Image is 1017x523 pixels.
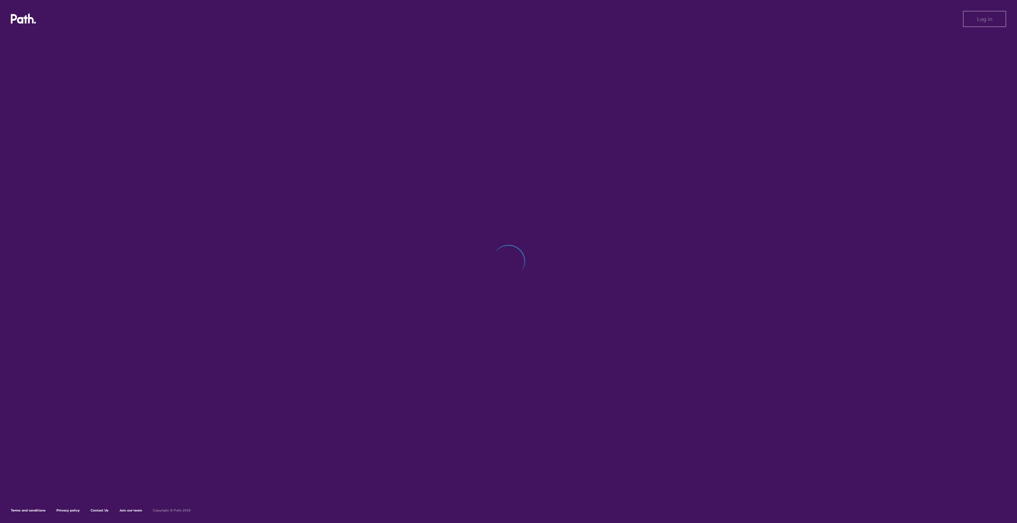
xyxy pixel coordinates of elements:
[119,508,142,513] a: Join our team
[153,508,191,513] h6: Copyright © Path 2018
[56,508,80,513] a: Privacy policy
[963,11,1006,27] button: Log in
[11,508,46,513] a: Terms and conditions
[91,508,109,513] a: Contact Us
[977,16,992,22] span: Log in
